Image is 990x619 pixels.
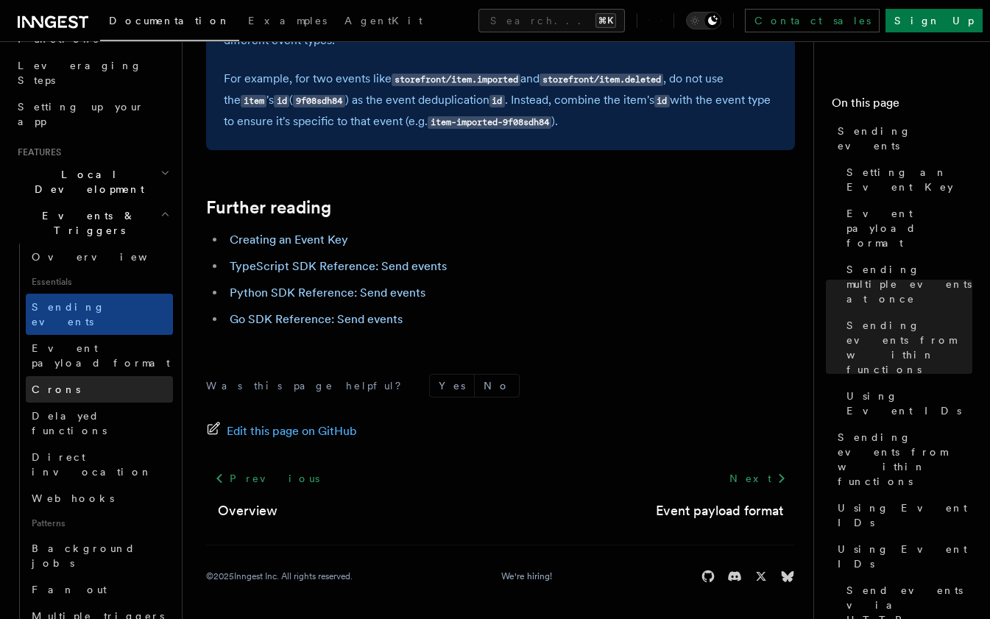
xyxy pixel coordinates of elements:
a: Documentation [100,4,239,41]
a: Event payload format [26,335,173,376]
span: Leveraging Steps [18,60,142,86]
a: Contact sales [745,9,880,32]
span: Documentation [109,15,230,26]
a: Sending events [26,294,173,335]
span: Background jobs [32,542,135,569]
span: Features [12,146,61,158]
a: Using Event IDs [832,495,972,536]
a: Go SDK Reference: Send events [230,312,403,326]
button: Yes [430,375,474,397]
a: Sign Up [885,9,983,32]
div: © 2025 Inngest Inc. All rights reserved. [206,570,353,582]
a: Direct invocation [26,444,173,485]
span: Local Development [12,167,160,197]
span: Events & Triggers [12,208,160,238]
a: Delayed functions [26,403,173,444]
span: Delayed functions [32,410,107,436]
button: No [475,375,519,397]
a: Leveraging Steps [12,52,173,93]
a: Fan out [26,576,173,603]
a: Python SDK Reference: Send events [230,286,425,300]
span: Crons [32,383,80,395]
a: Setting an Event Key [841,159,972,200]
span: Fan out [32,584,107,595]
code: id [274,95,289,107]
span: Sending events [838,124,972,153]
span: Sending events from within functions [838,430,972,489]
span: Webhooks [32,492,114,504]
code: storefront/item.deleted [540,74,663,86]
button: Search...⌘K [478,9,625,32]
code: id [489,95,505,107]
a: Crons [26,376,173,403]
kbd: ⌘K [595,13,616,28]
span: Examples [248,15,327,26]
code: item [241,95,266,107]
a: TypeScript SDK Reference: Send events [230,259,447,273]
span: Essentials [26,270,173,294]
span: Patterns [26,512,173,535]
code: item-imported-9f08sdh84 [428,116,551,129]
code: id [654,95,670,107]
a: Further reading [206,197,331,218]
a: Edit this page on GitHub [206,421,357,442]
a: Examples [239,4,336,40]
button: Events & Triggers [12,202,173,244]
a: Sending events [832,118,972,159]
a: Sending multiple events at once [841,256,972,312]
p: Was this page helpful? [206,378,411,393]
button: Local Development [12,161,173,202]
a: Event payload format [841,200,972,256]
span: Setting up your app [18,101,144,127]
a: Previous [206,465,328,492]
span: AgentKit [344,15,422,26]
a: Background jobs [26,535,173,576]
a: Webhooks [26,485,173,512]
span: Using Event IDs [838,542,972,571]
a: Overview [26,244,173,270]
button: Toggle dark mode [686,12,721,29]
span: Event payload format [32,342,170,369]
h4: On this page [832,94,972,118]
span: Overview [32,251,183,263]
a: We're hiring! [501,570,552,582]
span: Event payload format [846,206,972,250]
a: Setting up your app [12,93,173,135]
span: Setting an Event Key [846,165,972,194]
span: Sending events from within functions [846,318,972,377]
a: Using Event IDs [832,536,972,577]
span: Direct invocation [32,451,152,478]
span: Edit this page on GitHub [227,421,357,442]
span: Using Event IDs [846,389,972,418]
a: Overview [218,500,277,521]
a: Event payload format [656,500,783,521]
p: For example, for two events like and , do not use the 's ( ) as the event deduplication . Instead... [224,68,777,132]
span: Using Event IDs [838,500,972,530]
a: Sending events from within functions [841,312,972,383]
a: Next [721,465,795,492]
code: storefront/item.imported [392,74,520,86]
span: Sending events [32,301,105,328]
a: AgentKit [336,4,431,40]
code: 9f08sdh84 [293,95,344,107]
a: Creating an Event Key [230,233,348,247]
a: Sending events from within functions [832,424,972,495]
span: Sending multiple events at once [846,262,972,306]
a: Using Event IDs [841,383,972,424]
